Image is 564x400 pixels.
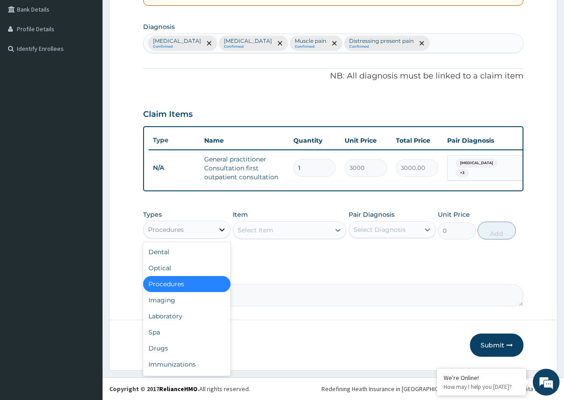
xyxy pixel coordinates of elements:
img: d_794563401_company_1708531726252_794563401 [16,45,36,67]
span: remove selection option [205,39,213,47]
div: Spa [143,324,231,340]
label: Item [233,210,248,219]
th: Quantity [289,132,340,149]
div: Laboratory [143,308,231,324]
span: + 3 [456,169,469,177]
p: Muscle pain [295,37,326,45]
p: [MEDICAL_DATA] [224,37,272,45]
th: Unit Price [340,132,391,149]
strong: Copyright © 2017 . [109,385,199,393]
label: Comment [143,272,523,279]
span: We're online! [52,112,123,202]
p: Distressing present pain [349,37,414,45]
label: Unit Price [438,210,470,219]
small: Confirmed [295,45,326,49]
span: remove selection option [330,39,338,47]
div: Dental [143,244,231,260]
label: Types [143,211,162,219]
div: Minimize live chat window [146,4,168,26]
p: NB: All diagnosis must be linked to a claim item [143,70,523,82]
h3: Claim Items [143,110,193,120]
div: Optical [143,260,231,276]
div: Others [143,372,231,388]
td: General practitioner Consultation first outpatient consultation [200,150,289,186]
div: Chat with us now [46,50,150,62]
div: We're Online! [444,374,519,382]
th: Total Price [391,132,443,149]
span: remove selection option [276,39,284,47]
small: Confirmed [224,45,272,49]
textarea: Type your message and hit 'Enter' [4,243,170,275]
p: [MEDICAL_DATA] [153,37,201,45]
th: Type [148,132,200,148]
label: Diagnosis [143,22,175,31]
div: Select Diagnosis [354,225,406,234]
small: Confirmed [349,45,414,49]
span: [MEDICAL_DATA] [456,159,498,168]
p: How may I help you today? [444,383,519,391]
div: Immunizations [143,356,231,372]
button: Submit [470,334,523,357]
th: Pair Diagnosis [443,132,541,149]
td: N/A [148,160,200,176]
div: Redefining Heath Insurance in [GEOGRAPHIC_DATA] using Telemedicine and Data Science! [321,384,557,393]
div: Select Item [238,226,273,235]
a: RelianceHMO [159,385,198,393]
div: Procedures [143,276,231,292]
small: Confirmed [153,45,201,49]
th: Name [200,132,289,149]
footer: All rights reserved. [103,377,564,400]
div: Procedures [148,225,184,234]
label: Pair Diagnosis [349,210,395,219]
div: Drugs [143,340,231,356]
span: remove selection option [418,39,426,47]
button: Add [478,222,515,239]
div: Imaging [143,292,231,308]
